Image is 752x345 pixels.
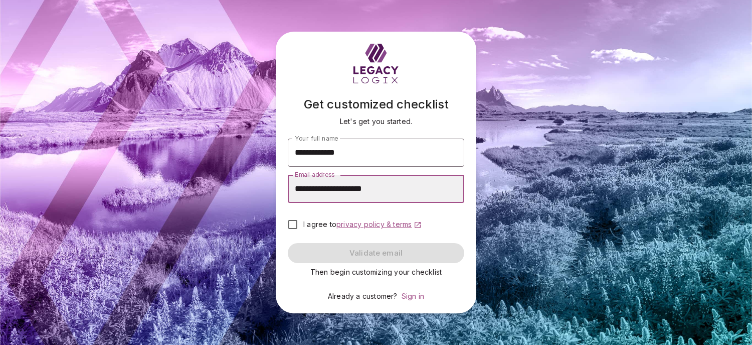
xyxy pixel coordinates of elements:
span: Then begin customizing your checklist [310,268,442,276]
span: Email address [295,171,334,178]
span: I agree to [303,220,336,228]
a: Sign in [402,292,424,300]
span: Your full name [295,135,338,142]
span: Let's get you started. [340,117,412,126]
span: Already a customer? [328,292,398,300]
span: privacy policy & terms [336,220,412,228]
span: Get customized checklist [304,97,449,111]
a: privacy policy & terms [336,220,422,228]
